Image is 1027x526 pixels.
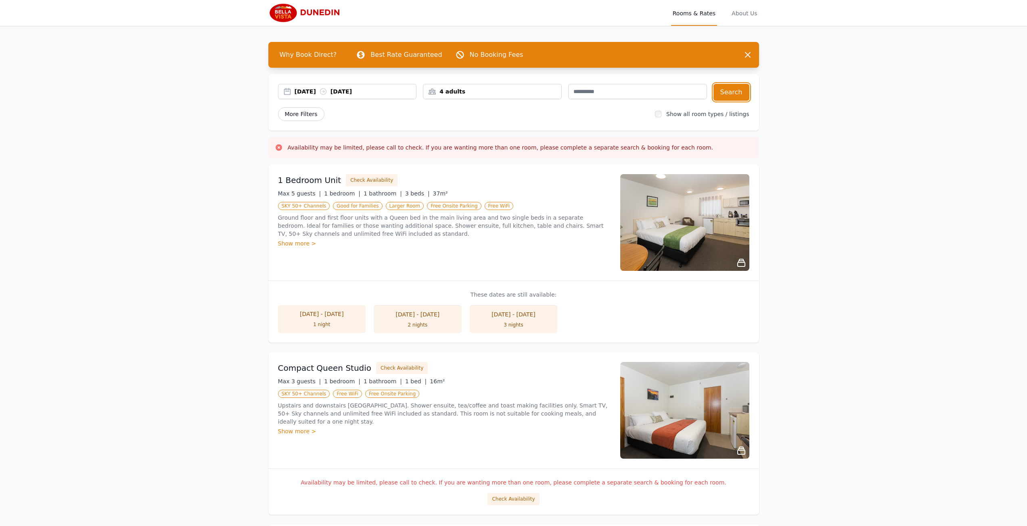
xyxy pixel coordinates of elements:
[365,390,419,398] span: Free Onsite Parking
[423,87,561,96] div: 4 adults
[427,202,481,210] span: Free Onsite Parking
[364,190,402,197] span: 1 bathroom |
[286,310,358,318] div: [DATE] - [DATE]
[382,310,454,318] div: [DATE] - [DATE]
[278,202,330,210] span: SKY 50+ Channels
[278,190,321,197] span: Max 5 guests |
[286,321,358,328] div: 1 night
[386,202,424,210] span: Larger Room
[666,111,749,117] label: Show all room types / listings
[278,378,321,385] span: Max 3 guests |
[364,378,402,385] span: 1 bathroom |
[487,493,539,505] button: Check Availability
[273,47,343,63] span: Why Book Direct?
[382,322,454,328] div: 2 nights
[324,190,360,197] span: 1 bedroom |
[485,202,514,210] span: Free WiFi
[333,390,362,398] span: Free WiFi
[278,291,749,299] p: These dates are still available:
[376,362,428,374] button: Check Availability
[346,174,397,186] button: Check Availability
[278,107,324,121] span: More Filters
[278,214,611,238] p: Ground floor and first floor units with a Queen bed in the main living area and two single beds i...
[278,390,330,398] span: SKY 50+ Channels
[268,3,346,23] img: Bella Vista Dunedin
[278,478,749,486] p: Availability may be limited, please call to check. If you are wanting more than one room, please ...
[288,143,713,152] h3: Availability may be limited, please call to check. If you are wanting more than one room, please ...
[295,87,416,96] div: [DATE] [DATE]
[470,50,523,60] p: No Booking Fees
[713,84,749,101] button: Search
[278,239,611,247] div: Show more >
[433,190,448,197] span: 37m²
[278,362,372,374] h3: Compact Queen Studio
[278,427,611,435] div: Show more >
[333,202,382,210] span: Good for Families
[405,190,430,197] span: 3 beds |
[370,50,442,60] p: Best Rate Guaranteed
[278,175,341,186] h3: 1 Bedroom Unit
[478,310,550,318] div: [DATE] - [DATE]
[430,378,445,385] span: 16m²
[478,322,550,328] div: 3 nights
[405,378,427,385] span: 1 bed |
[278,401,611,426] p: Upstairs and downstairs [GEOGRAPHIC_DATA]. Shower ensuite, tea/coffee and toast making facilities...
[324,378,360,385] span: 1 bedroom |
